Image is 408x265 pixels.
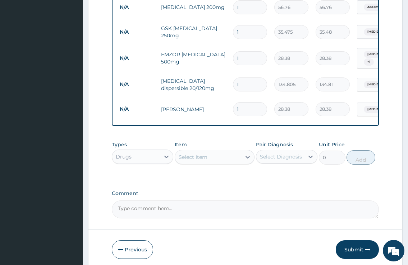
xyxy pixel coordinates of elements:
div: Chat with us now [37,40,121,49]
span: [MEDICAL_DATA] [364,81,398,88]
label: Types [112,142,127,148]
button: Submit [336,240,379,259]
td: [MEDICAL_DATA] dispersible 20/120mg [157,74,229,95]
button: Previous [112,240,153,259]
label: Pair Diagnosis [256,141,293,148]
span: Abdominal pain [364,4,394,11]
div: Minimize live chat window [118,4,135,21]
button: Add [347,150,375,165]
td: N/A [116,1,157,14]
td: N/A [116,78,157,91]
td: N/A [116,52,157,65]
img: d_794563401_company_1708531726252_794563401 [13,36,29,54]
div: Select Item [179,153,207,161]
label: Unit Price [319,141,345,148]
td: [PERSON_NAME] [157,102,229,117]
textarea: Type your message and hit 'Enter' [4,183,137,208]
div: Drugs [116,153,132,160]
td: N/A [116,25,157,39]
label: Comment [112,190,379,197]
span: [MEDICAL_DATA] [364,51,398,58]
td: GSK [MEDICAL_DATA] 250mg [157,21,229,43]
span: [MEDICAL_DATA] [364,28,398,36]
label: Item [175,141,187,148]
span: + 1 [364,58,374,66]
td: EMZOR [MEDICAL_DATA] 500mg [157,47,229,69]
span: [MEDICAL_DATA] [364,106,398,113]
td: N/A [116,103,157,116]
div: Select Diagnosis [260,153,302,160]
span: We're online! [42,84,99,156]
